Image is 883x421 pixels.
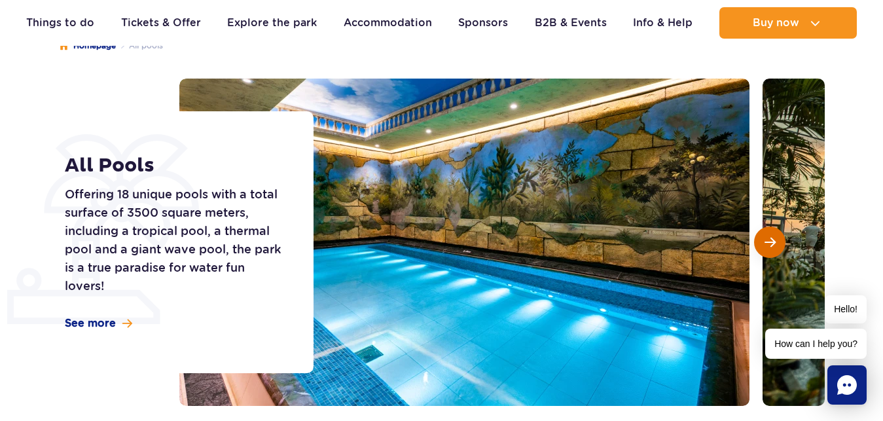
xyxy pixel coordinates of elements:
[179,79,749,406] img: Warm indoor pool with tropical murals on the walls
[344,7,432,39] a: Accommodation
[65,316,132,331] a: See more
[26,7,94,39] a: Things to do
[121,7,201,39] a: Tickets & Offer
[765,329,867,359] span: How can I help you?
[827,365,867,405] div: Chat
[754,227,785,258] button: Next slide
[753,17,799,29] span: Buy now
[65,316,116,331] span: See more
[65,185,284,295] p: Offering 18 unique pools with a total surface of 3500 square meters, including a tropical pool, a...
[458,7,508,39] a: Sponsors
[719,7,857,39] button: Buy now
[65,154,284,177] h1: All Pools
[825,295,867,323] span: Hello!
[633,7,693,39] a: Info & Help
[116,39,163,52] li: All pools
[535,7,607,39] a: B2B & Events
[227,7,317,39] a: Explore the park
[59,39,116,52] a: Homepage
